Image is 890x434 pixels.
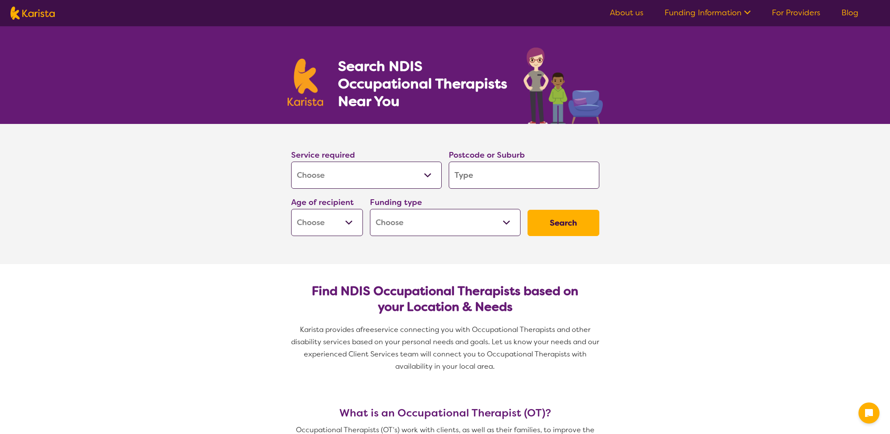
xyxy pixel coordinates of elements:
img: Karista logo [288,59,324,106]
h2: Find NDIS Occupational Therapists based on your Location & Needs [298,283,592,315]
span: free [360,325,374,334]
span: Karista provides a [300,325,360,334]
img: Karista logo [11,7,55,20]
a: Blog [841,7,858,18]
label: Postcode or Suburb [449,150,525,160]
label: Age of recipient [291,197,354,208]
label: Funding type [370,197,422,208]
img: occupational-therapy [524,47,603,124]
span: service connecting you with Occupational Therapists and other disability services based on your p... [291,325,601,371]
label: Service required [291,150,355,160]
a: For Providers [772,7,820,18]
h3: What is an Occupational Therapist (OT)? [288,407,603,419]
button: Search [528,210,599,236]
a: Funding Information [665,7,751,18]
input: Type [449,162,599,189]
h1: Search NDIS Occupational Therapists Near You [338,57,508,110]
a: About us [610,7,644,18]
